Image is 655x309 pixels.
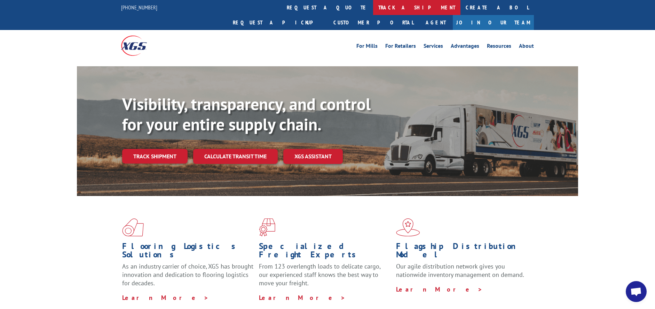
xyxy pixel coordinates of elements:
[259,218,275,236] img: xgs-icon-focused-on-flooring-red
[122,242,254,262] h1: Flooring Logistics Solutions
[419,15,453,30] a: Agent
[193,149,278,164] a: Calculate transit time
[122,93,371,135] b: Visibility, transparency, and control for your entire supply chain.
[396,242,528,262] h1: Flagship Distribution Model
[283,149,343,164] a: XGS ASSISTANT
[122,294,209,302] a: Learn More >
[122,149,188,164] a: Track shipment
[259,262,390,293] p: From 123 overlength loads to delicate cargo, our experienced staff knows the best way to move you...
[385,43,416,51] a: For Retailers
[396,262,524,279] span: Our agile distribution network gives you nationwide inventory management on demand.
[626,281,647,302] div: Open chat
[228,15,328,30] a: Request a pickup
[259,242,390,262] h1: Specialized Freight Experts
[453,15,534,30] a: Join Our Team
[396,285,483,293] a: Learn More >
[328,15,419,30] a: Customer Portal
[396,218,420,236] img: xgs-icon-flagship-distribution-model-red
[519,43,534,51] a: About
[122,218,144,236] img: xgs-icon-total-supply-chain-intelligence-red
[424,43,443,51] a: Services
[122,262,253,287] span: As an industry carrier of choice, XGS has brought innovation and dedication to flooring logistics...
[259,294,346,302] a: Learn More >
[487,43,511,51] a: Resources
[451,43,479,51] a: Advantages
[121,4,157,11] a: [PHONE_NUMBER]
[356,43,378,51] a: For Mills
